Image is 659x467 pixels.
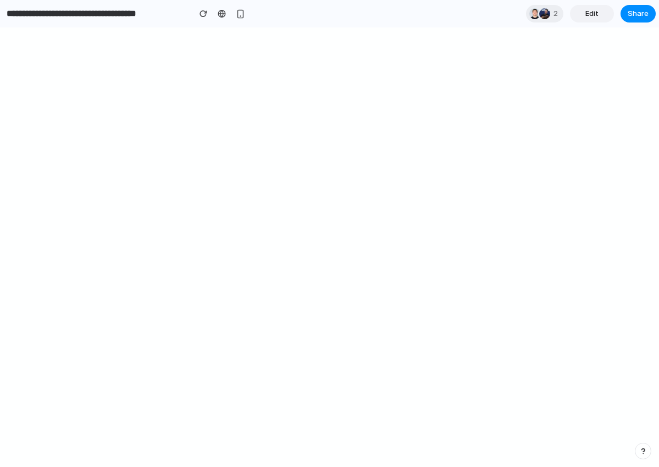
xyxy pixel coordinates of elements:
span: 2 [553,8,561,19]
div: 2 [526,5,563,22]
span: Edit [585,8,599,19]
span: Share [628,8,649,19]
a: Edit [570,5,614,22]
button: Share [621,5,656,22]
